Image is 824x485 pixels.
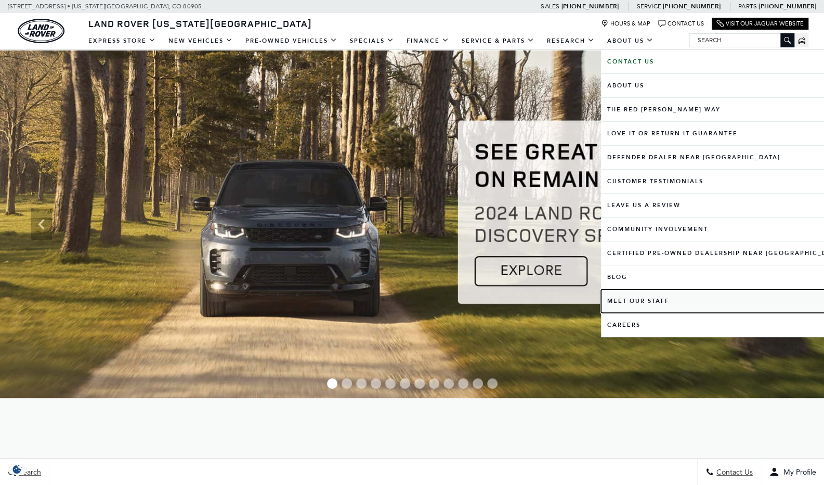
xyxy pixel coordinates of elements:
[239,32,344,50] a: Pre-Owned Vehicles
[18,19,64,43] a: land-rover
[658,20,704,28] a: Contact Us
[738,3,757,10] span: Parts
[636,3,661,10] span: Service
[487,378,498,389] span: Go to slide 12
[690,34,794,46] input: Search
[429,378,439,389] span: Go to slide 8
[88,17,312,30] span: Land Rover [US_STATE][GEOGRAPHIC_DATA]
[455,32,541,50] a: Service & Parts
[714,468,753,477] span: Contact Us
[443,378,454,389] span: Go to slide 9
[779,468,816,477] span: My Profile
[541,32,601,50] a: Research
[371,378,381,389] span: Go to slide 4
[327,378,337,389] span: Go to slide 1
[716,20,804,28] a: Visit Our Jaguar Website
[607,58,654,66] b: Contact Us
[162,32,239,50] a: New Vehicles
[601,20,650,28] a: Hours & Map
[18,19,64,43] img: Land Rover
[31,209,52,240] div: Previous
[344,32,400,50] a: Specials
[758,2,816,10] a: [PHONE_NUMBER]
[473,378,483,389] span: Go to slide 11
[82,32,660,50] nav: Main Navigation
[342,378,352,389] span: Go to slide 2
[400,378,410,389] span: Go to slide 6
[601,32,660,50] a: About Us
[541,3,559,10] span: Sales
[458,378,468,389] span: Go to slide 10
[5,464,29,475] section: Click to Open Cookie Consent Modal
[663,2,723,10] a: [PHONE_NUMBER]
[82,32,162,50] a: EXPRESS STORE
[5,464,29,475] img: Opt-Out Icon
[561,2,621,10] a: [PHONE_NUMBER]
[356,378,367,389] span: Go to slide 3
[8,3,202,10] a: [STREET_ADDRESS] • [US_STATE][GEOGRAPHIC_DATA], CO 80905
[385,378,396,389] span: Go to slide 5
[82,17,318,30] a: Land Rover [US_STATE][GEOGRAPHIC_DATA]
[414,378,425,389] span: Go to slide 7
[400,32,455,50] a: Finance
[761,459,824,485] button: Open user profile menu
